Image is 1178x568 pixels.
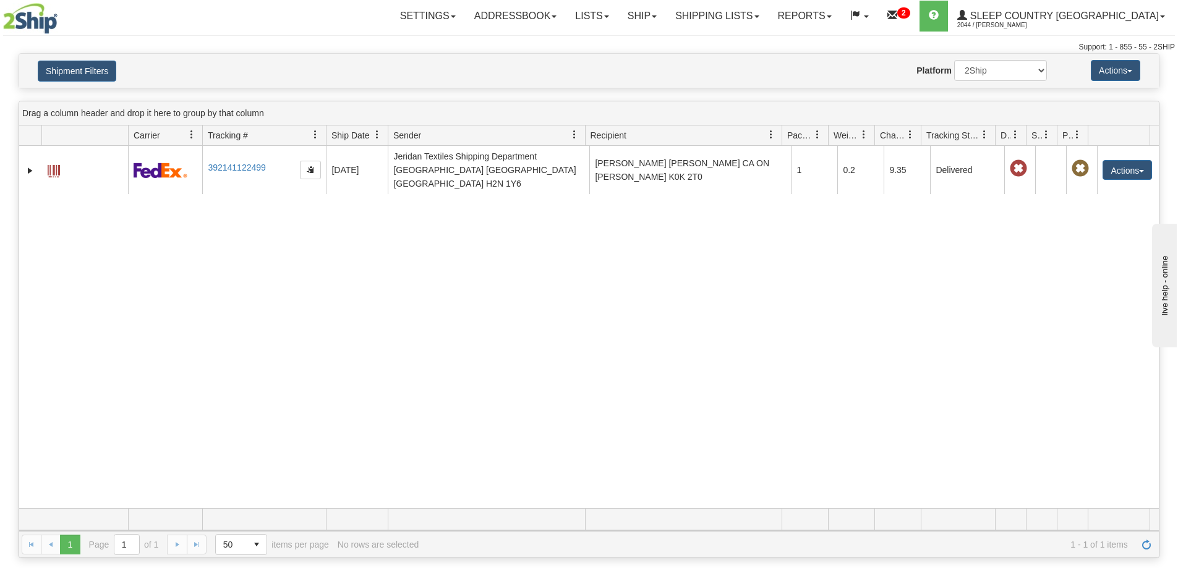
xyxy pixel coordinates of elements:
a: Sender filter column settings [564,124,585,145]
a: Refresh [1137,535,1156,554]
a: Ship Date filter column settings [367,124,388,145]
a: Addressbook [465,1,566,32]
a: Ship [618,1,666,32]
span: Tracking # [208,129,248,142]
td: Delivered [930,146,1004,194]
span: select [247,535,267,554]
span: Recipient [591,129,626,142]
button: Actions [1091,60,1140,81]
td: 9.35 [884,146,930,194]
a: Reports [769,1,841,32]
span: Packages [787,129,813,142]
span: Charge [880,129,906,142]
a: Delivery Status filter column settings [1005,124,1026,145]
a: Shipping lists [666,1,768,32]
span: Delivery Status [1001,129,1011,142]
span: items per page [215,534,329,555]
a: Label [48,159,60,179]
span: Page of 1 [89,534,159,555]
a: Settings [391,1,465,32]
span: 50 [223,538,239,551]
span: Page 1 [60,535,80,554]
span: Page sizes drop down [215,534,267,555]
img: 2 - FedEx Express® [134,163,187,178]
a: Carrier filter column settings [181,124,202,145]
div: Support: 1 - 855 - 55 - 2SHIP [3,42,1175,53]
a: Pickup Status filter column settings [1067,124,1088,145]
span: 2044 / [PERSON_NAME] [957,19,1050,32]
a: Recipient filter column settings [761,124,782,145]
span: Weight [834,129,860,142]
span: Sleep Country [GEOGRAPHIC_DATA] [967,11,1159,21]
label: Platform [916,64,952,77]
a: Weight filter column settings [853,124,874,145]
span: Pickup Not Assigned [1072,160,1089,177]
input: Page 1 [114,535,139,554]
div: grid grouping header [19,101,1159,125]
a: 2 [878,1,920,32]
a: Charge filter column settings [900,124,921,145]
a: 392141122499 [208,163,265,172]
button: Shipment Filters [38,61,116,82]
span: Ship Date [331,129,369,142]
span: 1 - 1 of 1 items [427,540,1128,549]
span: Pickup Status [1062,129,1073,142]
a: Tracking Status filter column settings [974,124,995,145]
img: logo2044.jpg [3,3,58,34]
span: Carrier [134,129,160,142]
div: live help - online [9,11,114,20]
td: [PERSON_NAME] [PERSON_NAME] CA ON [PERSON_NAME] K0K 2T0 [589,146,791,194]
td: Jeridan Textiles Shipping Department [GEOGRAPHIC_DATA] [GEOGRAPHIC_DATA] [GEOGRAPHIC_DATA] H2N 1Y6 [388,146,589,194]
sup: 2 [897,7,910,19]
span: Late [1010,160,1027,177]
td: 0.2 [837,146,884,194]
a: Lists [566,1,618,32]
a: Tracking # filter column settings [305,124,326,145]
iframe: chat widget [1150,221,1177,347]
span: Sender [393,129,421,142]
a: Sleep Country [GEOGRAPHIC_DATA] 2044 / [PERSON_NAME] [948,1,1174,32]
span: Shipment Issues [1031,129,1042,142]
a: Expand [24,164,36,177]
a: Packages filter column settings [807,124,828,145]
a: Shipment Issues filter column settings [1036,124,1057,145]
td: [DATE] [326,146,388,194]
span: Tracking Status [926,129,980,142]
div: No rows are selected [338,540,419,549]
button: Actions [1103,160,1152,180]
td: 1 [791,146,837,194]
button: Copy to clipboard [300,161,321,179]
